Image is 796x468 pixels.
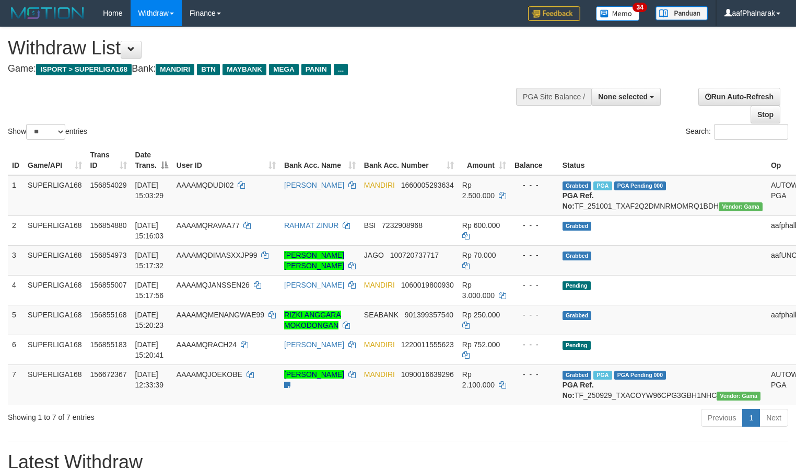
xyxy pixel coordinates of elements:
th: Bank Acc. Name: activate to sort column ascending [280,145,360,175]
td: 1 [8,175,24,216]
label: Search: [686,124,788,140]
span: PGA Pending [614,181,666,190]
span: AAAAMQRAVAA77 [177,221,240,230]
span: PANIN [301,64,331,75]
span: PGA Pending [614,371,666,380]
a: [PERSON_NAME] [284,181,344,189]
td: 7 [8,364,24,405]
a: Run Auto-Refresh [698,88,780,106]
img: MOTION_logo.png [8,5,87,21]
span: Rp 600.000 [462,221,500,230]
span: Copy 7232908968 to clipboard [382,221,423,230]
span: 156855168 [90,311,127,319]
span: 156854880 [90,221,127,230]
span: Copy 901399357540 to clipboard [405,311,453,319]
div: - - - [514,369,554,380]
span: Marked by aafsoycanthlai [593,181,612,190]
span: Grabbed [563,222,592,231]
span: MANDIRI [156,64,194,75]
a: [PERSON_NAME] [284,281,344,289]
span: 156855007 [90,281,127,289]
th: Bank Acc. Number: activate to sort column ascending [360,145,458,175]
span: ISPORT > SUPERLIGA168 [36,64,132,75]
label: Show entries [8,124,87,140]
div: - - - [514,280,554,290]
select: Showentries [26,124,65,140]
span: [DATE] 12:33:39 [135,370,164,389]
button: None selected [591,88,661,106]
th: User ID: activate to sort column ascending [172,145,280,175]
span: 156855183 [90,340,127,349]
span: Marked by aafsengchandara [593,371,612,380]
span: Copy 100720737717 to clipboard [390,251,439,259]
input: Search: [714,124,788,140]
div: - - - [514,180,554,190]
span: AAAAMQMENANGWAE99 [177,311,264,319]
span: Copy 1090016639296 to clipboard [401,370,454,379]
span: Rp 2.100.000 [462,370,495,389]
span: MAYBANK [223,64,266,75]
span: MANDIRI [364,340,395,349]
span: Vendor URL: https://trx31.1velocity.biz [717,392,760,401]
span: AAAAMQJANSSEN26 [177,281,250,289]
span: Grabbed [563,311,592,320]
span: Pending [563,281,591,290]
span: AAAAMQJOEKOBE [177,370,242,379]
span: 34 [633,3,647,12]
h1: Withdraw List [8,38,520,59]
span: Copy 1660005293634 to clipboard [401,181,454,189]
td: 4 [8,275,24,305]
h4: Game: Bank: [8,64,520,74]
a: Next [759,409,788,427]
th: ID [8,145,24,175]
td: 3 [8,245,24,275]
span: Grabbed [563,371,592,380]
div: Showing 1 to 7 of 7 entries [8,408,324,423]
span: BTN [197,64,220,75]
th: Date Trans.: activate to sort column descending [131,145,172,175]
th: Game/API: activate to sort column ascending [24,145,86,175]
td: SUPERLIGA168 [24,175,86,216]
span: [DATE] 15:20:23 [135,311,164,329]
a: [PERSON_NAME] [284,370,344,379]
span: BSI [364,221,376,230]
a: Stop [751,106,780,123]
span: Rp 250.000 [462,311,500,319]
th: Amount: activate to sort column ascending [458,145,510,175]
span: [DATE] 15:03:29 [135,181,164,200]
span: None selected [598,93,648,101]
span: ... [334,64,348,75]
div: - - - [514,310,554,320]
div: - - - [514,250,554,260]
span: [DATE] 15:20:41 [135,340,164,359]
span: Grabbed [563,181,592,190]
th: Status [558,145,767,175]
img: Button%20Memo.svg [596,6,640,21]
span: [DATE] 15:17:32 [135,251,164,270]
span: MEGA [269,64,299,75]
a: RAHMAT ZINUR [284,221,338,230]
span: Rp 2.500.000 [462,181,495,200]
span: SEABANK [364,311,399,319]
span: AAAAMQDUDI02 [177,181,234,189]
span: AAAAMQRACH24 [177,340,237,349]
span: Rp 752.000 [462,340,500,349]
td: SUPERLIGA168 [24,245,86,275]
a: RIZKI ANGGARA MOKODONGAN [284,311,341,329]
span: JAGO [364,251,384,259]
td: 5 [8,305,24,335]
td: SUPERLIGA168 [24,364,86,405]
span: Rp 70.000 [462,251,496,259]
td: TF_250929_TXACOYW96CPG3GBH1NHC [558,364,767,405]
div: - - - [514,220,554,231]
span: 156854973 [90,251,127,259]
span: 156672367 [90,370,127,379]
img: Feedback.jpg [528,6,580,21]
span: MANDIRI [364,281,395,289]
b: PGA Ref. No: [563,381,594,399]
span: Copy 1220011555623 to clipboard [401,340,454,349]
b: PGA Ref. No: [563,191,594,210]
span: MANDIRI [364,181,395,189]
a: [PERSON_NAME] [284,340,344,349]
span: Copy 1060019800930 to clipboard [401,281,454,289]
